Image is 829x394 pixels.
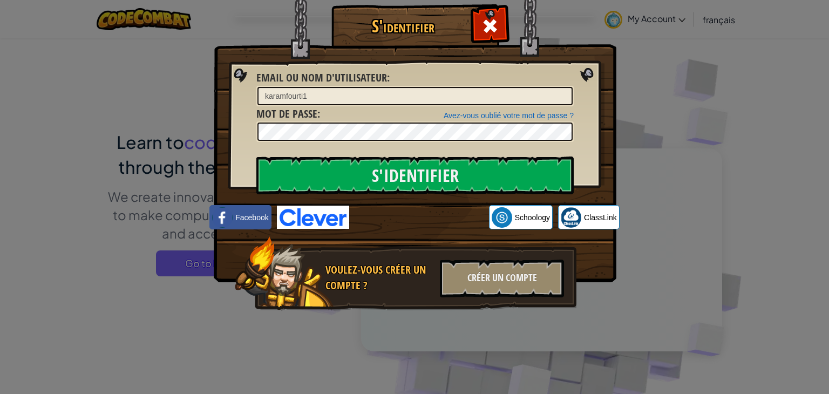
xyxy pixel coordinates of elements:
[256,70,390,86] label: :
[334,17,472,36] h1: S'identifier
[444,111,574,120] a: Avez-vous oublié votre mot de passe ?
[256,106,320,122] label: :
[277,206,349,229] img: clever-logo-blue.png
[256,157,574,194] input: S'identifier
[440,260,564,297] div: Créer un compte
[256,106,317,121] span: Mot de passe
[515,212,550,223] span: Schoology
[349,206,489,229] iframe: Sign in with Google Button
[256,70,387,85] span: Email ou nom d'utilisateur
[212,207,233,228] img: facebook_small.png
[325,262,433,293] div: Voulez-vous créer un compte ?
[492,207,512,228] img: schoology.png
[235,212,268,223] span: Facebook
[584,212,617,223] span: ClassLink
[561,207,581,228] img: classlink-logo-small.png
